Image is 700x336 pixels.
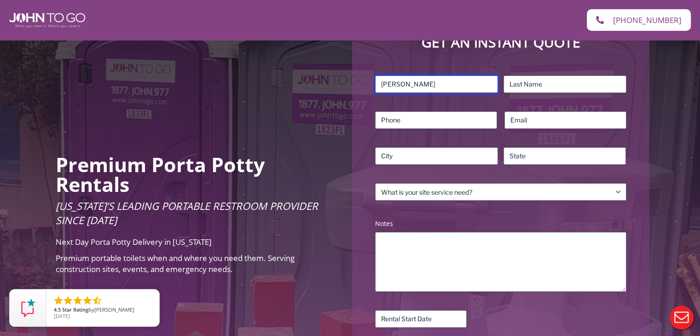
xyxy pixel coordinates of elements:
[19,299,37,317] img: Review Rating
[56,199,318,227] span: [US_STATE]’s Leading Portable Restroom Provider Since [DATE]
[62,306,88,313] span: Star Rating
[53,295,64,306] li: 
[63,295,74,306] li: 
[54,313,70,319] span: [DATE]
[587,9,691,31] a: [PHONE_NUMBER]
[94,306,134,313] span: [PERSON_NAME]
[503,147,626,165] input: State
[503,75,626,93] input: Last Name
[375,219,626,228] label: Notes
[56,253,295,274] span: Premium portable toilets when and where you need them. Serving construction sites, events, and em...
[54,306,61,313] span: 4.5
[375,111,497,129] input: Phone
[361,33,640,52] p: Get an Instant Quote
[92,295,103,306] li: 
[54,307,152,313] span: by
[56,237,212,247] span: Next Day Porta Potty Delivery in [US_STATE]
[56,155,339,194] h2: Premium Porta Potty Rentals
[82,295,93,306] li: 
[504,111,626,129] input: Email
[375,75,498,93] input: First Name
[663,299,700,336] button: Live Chat
[375,147,498,165] input: City
[375,310,467,328] input: Rental Start Date
[72,295,83,306] li: 
[613,16,682,24] span: [PHONE_NUMBER]
[9,13,85,28] img: John To Go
